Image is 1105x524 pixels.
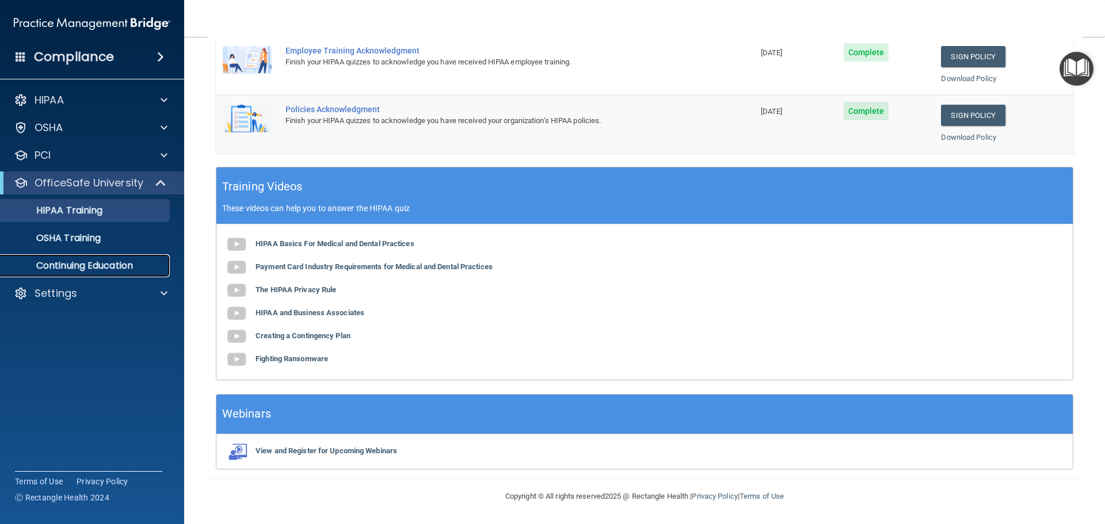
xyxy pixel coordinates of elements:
[15,492,109,503] span: Ⓒ Rectangle Health 2024
[1060,52,1093,86] button: Open Resource Center
[761,48,783,57] span: [DATE]
[256,354,328,363] b: Fighting Ransomware
[285,55,696,69] div: Finish your HIPAA quizzes to acknowledge you have received HIPAA employee training.
[225,256,248,279] img: gray_youtube_icon.38fcd6cc.png
[14,121,167,135] a: OSHA
[7,205,102,216] p: HIPAA Training
[225,348,248,371] img: gray_youtube_icon.38fcd6cc.png
[77,476,128,487] a: Privacy Policy
[740,492,784,500] a: Terms of Use
[761,107,783,116] span: [DATE]
[256,285,336,294] b: The HIPAA Privacy Rule
[14,176,167,190] a: OfficeSafe University
[14,286,167,300] a: Settings
[35,93,64,107] p: HIPAA
[14,93,167,107] a: HIPAA
[225,279,248,302] img: gray_youtube_icon.38fcd6cc.png
[35,121,63,135] p: OSHA
[844,43,889,62] span: Complete
[692,492,737,500] a: Privacy Policy
[256,239,414,248] b: HIPAA Basics For Medical and Dental Practices
[34,49,114,65] h4: Compliance
[256,308,364,317] b: HIPAA and Business Associates
[285,105,696,114] div: Policies Acknowledgment
[435,478,855,515] div: Copyright © All rights reserved 2025 @ Rectangle Health | |
[941,74,996,83] a: Download Policy
[35,176,143,190] p: OfficeSafe University
[222,177,303,197] h5: Training Videos
[225,302,248,325] img: gray_youtube_icon.38fcd6cc.png
[225,325,248,348] img: gray_youtube_icon.38fcd6cc.png
[222,204,1067,213] p: These videos can help you to answer the HIPAA quiz
[285,114,696,128] div: Finish your HIPAA quizzes to acknowledge you have received your organization’s HIPAA policies.
[15,476,63,487] a: Terms of Use
[35,286,77,300] p: Settings
[285,46,696,55] div: Employee Training Acknowledgment
[7,232,101,244] p: OSHA Training
[941,46,1005,67] a: Sign Policy
[225,233,248,256] img: gray_youtube_icon.38fcd6cc.png
[14,12,170,35] img: PMB logo
[256,446,397,455] b: View and Register for Upcoming Webinars
[14,148,167,162] a: PCI
[7,260,165,271] p: Continuing Education
[256,331,350,340] b: Creating a Contingency Plan
[256,262,493,271] b: Payment Card Industry Requirements for Medical and Dental Practices
[844,102,889,120] span: Complete
[225,443,248,460] img: webinarIcon.c7ebbf15.png
[906,442,1091,488] iframe: Drift Widget Chat Controller
[941,105,1005,126] a: Sign Policy
[222,404,271,424] h5: Webinars
[941,133,996,141] a: Download Policy
[35,148,51,162] p: PCI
